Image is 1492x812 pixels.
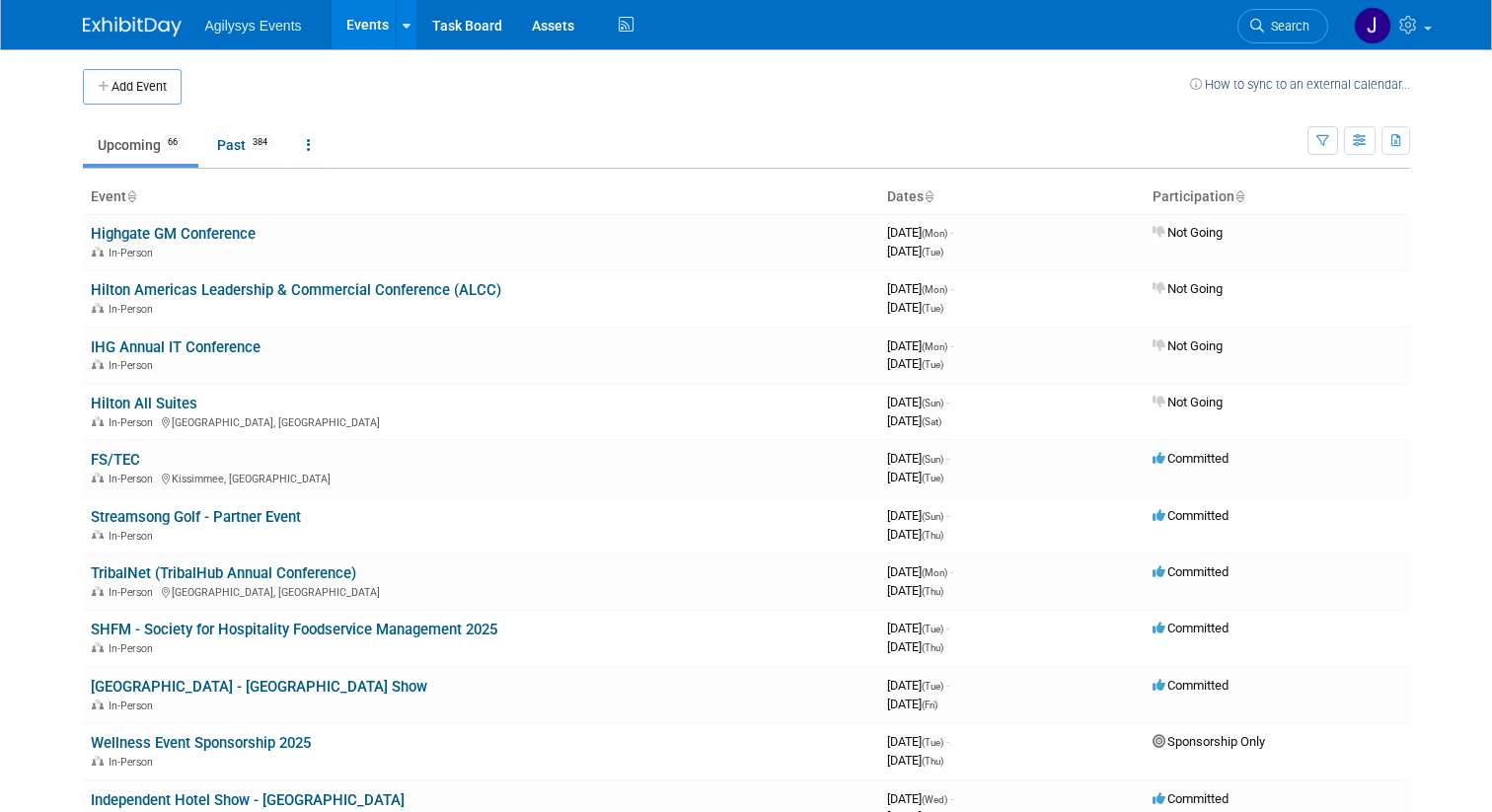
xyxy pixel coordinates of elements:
span: Committed [1153,564,1229,579]
span: Sponsorship Only [1153,734,1265,749]
span: (Tue) [922,303,943,314]
span: [DATE] [887,281,953,296]
span: [DATE] [887,791,953,806]
img: In-Person Event [92,473,104,482]
span: 384 [247,135,273,150]
span: Not Going [1153,338,1223,353]
span: [DATE] [887,413,941,428]
button: Add Event [83,69,182,105]
div: [GEOGRAPHIC_DATA], [GEOGRAPHIC_DATA] [91,583,871,599]
span: In-Person [109,359,159,372]
span: (Tue) [922,624,943,634]
span: Not Going [1153,225,1223,240]
a: Streamsong Golf - Partner Event [91,508,301,526]
span: [DATE] [887,621,949,635]
a: IHG Annual IT Conference [91,338,261,356]
span: Committed [1153,791,1229,806]
span: (Sun) [922,511,943,522]
span: [DATE] [887,338,953,353]
a: Independent Hotel Show - [GEOGRAPHIC_DATA] [91,791,405,809]
img: ExhibitDay [83,17,182,37]
a: Sort by Participation Type [1234,188,1244,204]
span: In-Person [109,642,159,655]
a: Hilton All Suites [91,395,197,412]
a: Past384 [202,126,288,164]
span: [DATE] [887,697,937,711]
a: TribalNet (TribalHub Annual Conference) [91,564,356,582]
span: - [946,508,949,523]
span: In-Person [109,756,159,769]
span: In-Person [109,700,159,712]
span: (Tue) [922,737,943,748]
span: (Mon) [922,341,947,352]
a: Sort by Event Name [126,188,136,204]
img: In-Person Event [92,756,104,766]
span: [DATE] [887,508,949,523]
span: (Sat) [922,416,941,427]
span: (Tue) [922,473,943,483]
span: [DATE] [887,395,949,409]
span: - [950,791,953,806]
img: In-Person Event [92,247,104,257]
span: Committed [1153,451,1229,466]
span: - [946,395,949,409]
img: In-Person Event [92,642,104,652]
span: Agilysys Events [205,18,302,34]
span: In-Person [109,416,159,429]
span: 66 [162,135,184,150]
img: In-Person Event [92,530,104,540]
span: - [950,225,953,240]
span: (Thu) [922,530,943,541]
a: Sort by Start Date [924,188,933,204]
img: Justin Oram [1354,7,1391,44]
span: In-Person [109,530,159,543]
span: In-Person [109,586,159,599]
span: (Thu) [922,756,943,767]
span: [DATE] [887,564,953,579]
a: Highgate GM Conference [91,225,256,243]
span: (Sun) [922,454,943,465]
span: (Mon) [922,284,947,295]
span: (Thu) [922,642,943,653]
span: [DATE] [887,734,949,749]
span: (Tue) [922,359,943,370]
span: Not Going [1153,281,1223,296]
img: In-Person Event [92,303,104,313]
span: Committed [1153,678,1229,693]
span: - [950,281,953,296]
span: [DATE] [887,356,943,371]
span: - [946,678,949,693]
a: SHFM - Society for Hospitality Foodservice Management 2025 [91,621,497,638]
span: (Tue) [922,247,943,258]
a: Search [1237,9,1328,43]
th: Participation [1145,181,1410,214]
span: In-Person [109,247,159,259]
span: [DATE] [887,244,943,258]
span: In-Person [109,303,159,316]
span: (Sun) [922,398,943,408]
a: How to sync to an external calendar... [1190,77,1410,92]
span: (Tue) [922,681,943,692]
img: In-Person Event [92,359,104,369]
img: In-Person Event [92,700,104,709]
span: (Mon) [922,567,947,578]
span: Not Going [1153,395,1223,409]
span: (Wed) [922,794,947,805]
span: [DATE] [887,678,949,693]
span: [DATE] [887,753,943,768]
span: [DATE] [887,527,943,542]
span: - [946,621,949,635]
a: [GEOGRAPHIC_DATA] - [GEOGRAPHIC_DATA] Show [91,678,427,696]
span: Search [1264,19,1309,34]
span: (Mon) [922,228,947,239]
span: Committed [1153,621,1229,635]
span: [DATE] [887,583,943,598]
img: In-Person Event [92,586,104,596]
span: (Fri) [922,700,937,710]
span: [DATE] [887,639,943,654]
span: [DATE] [887,300,943,315]
img: In-Person Event [92,416,104,426]
span: [DATE] [887,451,949,466]
a: FS/TEC [91,451,140,469]
a: Wellness Event Sponsorship 2025 [91,734,311,752]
